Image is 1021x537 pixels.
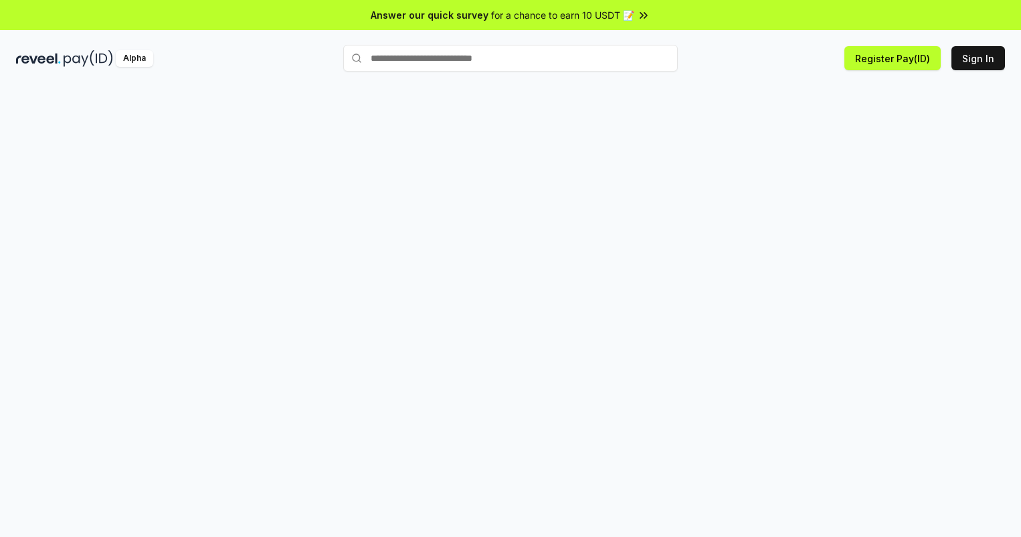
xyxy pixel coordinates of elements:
[844,46,941,70] button: Register Pay(ID)
[951,46,1005,70] button: Sign In
[491,8,634,22] span: for a chance to earn 10 USDT 📝
[116,50,153,67] div: Alpha
[64,50,113,67] img: pay_id
[16,50,61,67] img: reveel_dark
[371,8,488,22] span: Answer our quick survey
